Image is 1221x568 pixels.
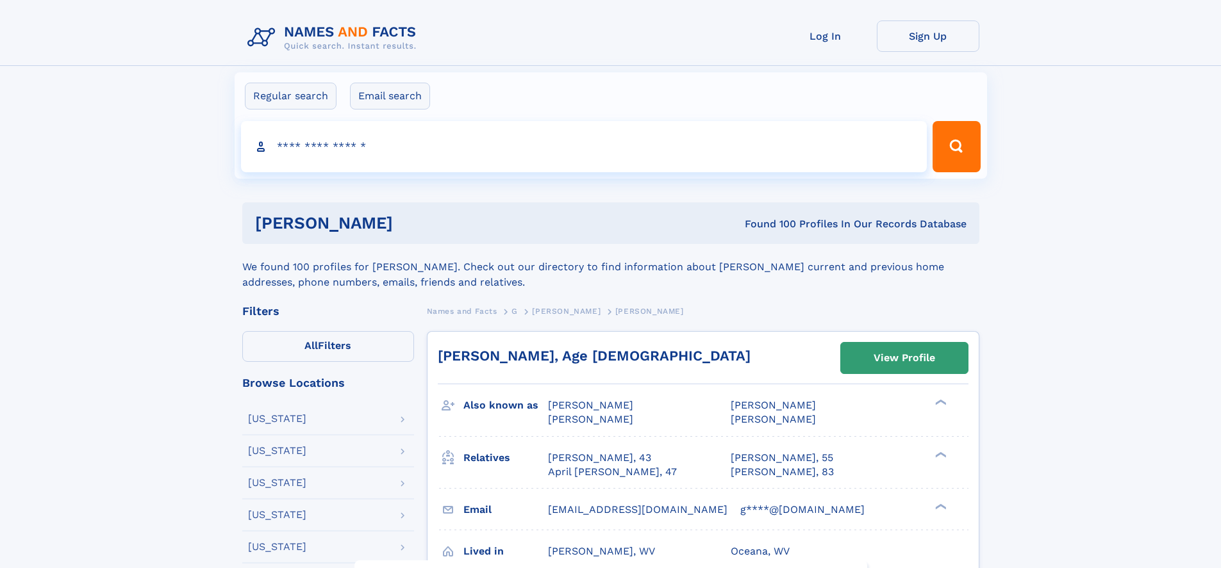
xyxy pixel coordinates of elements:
[242,377,414,389] div: Browse Locations
[427,303,497,319] a: Names and Facts
[615,307,684,316] span: [PERSON_NAME]
[731,399,816,411] span: [PERSON_NAME]
[774,20,877,52] a: Log In
[242,305,414,317] div: Filters
[548,413,633,425] span: [PERSON_NAME]
[248,510,306,520] div: [US_STATE]
[548,399,633,411] span: [PERSON_NAME]
[463,499,548,521] h3: Email
[242,244,979,290] div: We found 100 profiles for [PERSON_NAME]. Check out our directory to find information about [PERSO...
[933,121,980,172] button: Search Button
[304,339,318,352] span: All
[731,413,816,425] span: [PERSON_NAME]
[463,540,548,562] h3: Lived in
[245,83,336,110] label: Regular search
[548,451,651,465] a: [PERSON_NAME], 43
[255,215,569,231] h1: [PERSON_NAME]
[532,307,601,316] span: [PERSON_NAME]
[841,343,968,373] a: View Profile
[731,465,834,479] a: [PERSON_NAME], 83
[248,542,306,552] div: [US_STATE]
[932,398,947,407] div: ❯
[350,83,430,110] label: Email search
[731,451,833,465] a: [PERSON_NAME], 55
[532,303,601,319] a: [PERSON_NAME]
[548,503,727,515] span: [EMAIL_ADDRESS][DOMAIN_NAME]
[463,394,548,416] h3: Also known as
[242,331,414,362] label: Filters
[242,20,427,55] img: Logo Names and Facts
[877,20,979,52] a: Sign Up
[932,450,947,458] div: ❯
[548,465,677,479] a: April [PERSON_NAME], 47
[511,303,518,319] a: G
[463,447,548,469] h3: Relatives
[248,414,306,424] div: [US_STATE]
[438,348,751,364] a: [PERSON_NAME], Age [DEMOGRAPHIC_DATA]
[932,502,947,510] div: ❯
[248,446,306,456] div: [US_STATE]
[874,343,935,373] div: View Profile
[241,121,927,172] input: search input
[731,545,790,557] span: Oceana, WV
[569,217,967,231] div: Found 100 Profiles In Our Records Database
[511,307,518,316] span: G
[548,545,655,557] span: [PERSON_NAME], WV
[248,478,306,488] div: [US_STATE]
